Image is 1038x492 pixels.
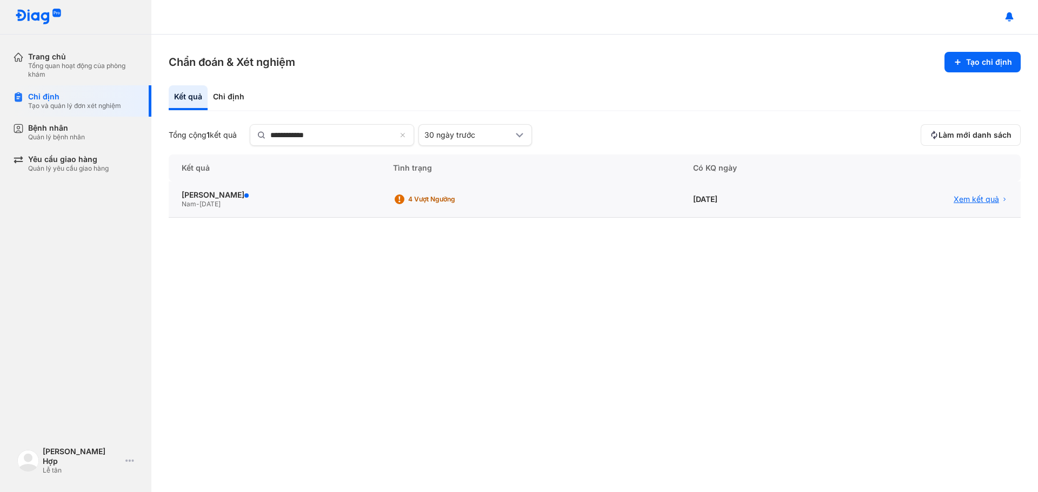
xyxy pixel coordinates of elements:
[208,85,250,110] div: Chỉ định
[17,450,39,471] img: logo
[43,466,121,475] div: Lễ tân
[944,52,1021,72] button: Tạo chỉ định
[169,154,380,181] div: Kết quả
[28,154,109,164] div: Yêu cầu giao hàng
[169,85,208,110] div: Kết quả
[28,123,85,133] div: Bệnh nhân
[954,194,999,204] span: Xem kết quả
[196,200,199,208] span: -
[15,9,62,25] img: logo
[408,195,495,204] div: 4 Vượt ngưỡng
[939,130,1012,140] span: Làm mới danh sách
[921,124,1021,146] button: Làm mới danh sách
[28,52,138,62] div: Trang chủ
[182,190,367,200] div: [PERSON_NAME]
[680,154,839,181] div: Có KQ ngày
[380,154,680,181] div: Tình trạng
[28,92,121,102] div: Chỉ định
[28,164,109,173] div: Quản lý yêu cầu giao hàng
[680,181,839,218] div: [DATE]
[43,447,121,466] div: [PERSON_NAME] Hợp
[28,133,85,141] div: Quản lý bệnh nhân
[28,102,121,110] div: Tạo và quản lý đơn xét nghiệm
[169,130,237,140] div: Tổng cộng kết quả
[199,200,221,208] span: [DATE]
[169,55,295,70] h3: Chẩn đoán & Xét nghiệm
[182,200,196,208] span: Nam
[28,62,138,79] div: Tổng quan hoạt động của phòng khám
[424,130,513,140] div: 30 ngày trước
[207,130,210,139] span: 1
